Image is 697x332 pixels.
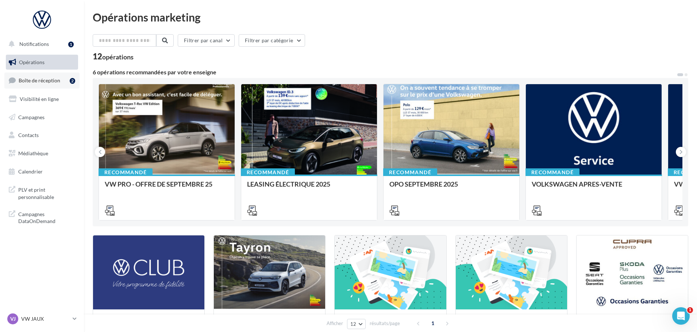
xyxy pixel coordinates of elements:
a: PLV et print personnalisable [4,182,80,203]
div: Recommandé [241,168,295,176]
button: Notifications 1 [4,36,77,52]
span: 1 [427,317,439,329]
span: résultats/page [370,320,400,327]
div: 12 [93,52,134,60]
div: Opérations marketing [93,12,688,23]
span: Visibilité en ligne [20,96,59,102]
button: Filtrer par canal [178,34,235,47]
a: Calendrier [4,164,80,179]
div: opérations [102,54,134,60]
a: Visibilité en ligne [4,91,80,107]
a: VJ VW JAUX [6,312,78,326]
span: Médiathèque [18,150,48,156]
a: Campagnes [4,110,80,125]
p: VW JAUX [21,315,70,323]
span: Campagnes DataOnDemand [18,209,75,225]
div: Recommandé [525,168,579,176]
span: Opérations [19,59,45,65]
a: Opérations [4,55,80,70]
iframe: Intercom live chat [672,307,690,325]
span: Calendrier [18,168,43,175]
div: 2 [70,78,75,84]
span: Campagnes [18,114,45,120]
div: VOLKSWAGEN APRES-VENTE [532,180,656,195]
div: LEASING ÉLECTRIQUE 2025 [247,180,371,195]
span: Notifications [19,41,49,47]
div: Recommandé [99,168,153,176]
a: Campagnes DataOnDemand [4,206,80,228]
div: 6 opérations recommandées par votre enseigne [93,69,677,75]
button: 12 [347,319,366,329]
span: Afficher [327,320,343,327]
div: VW PRO - OFFRE DE SEPTEMBRE 25 [105,180,229,195]
span: Contacts [18,132,39,138]
span: 1 [687,307,693,313]
span: 12 [350,321,357,327]
a: Médiathèque [4,146,80,161]
div: Recommandé [383,168,437,176]
div: OPO SEPTEMBRE 2025 [389,180,513,195]
span: PLV et print personnalisable [18,185,75,200]
button: Filtrer par catégorie [239,34,305,47]
a: Contacts [4,128,80,143]
div: 1 [68,42,74,47]
a: Boîte de réception2 [4,73,80,88]
span: Boîte de réception [19,77,60,83]
span: VJ [10,315,16,323]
